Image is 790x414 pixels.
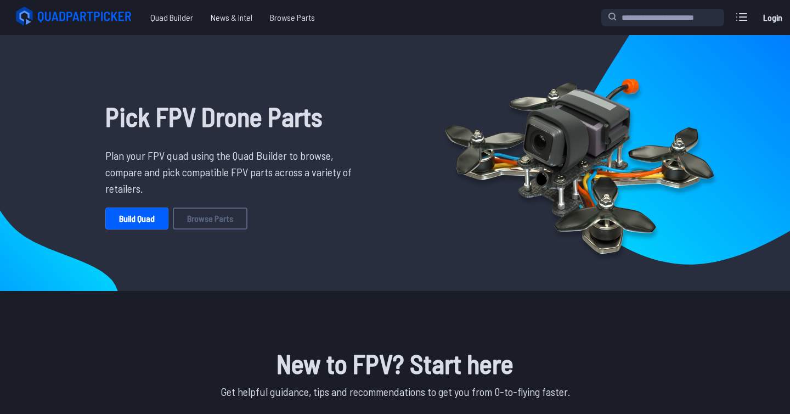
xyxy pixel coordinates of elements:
img: Quadcopter [421,53,737,273]
a: Browse Parts [261,7,324,29]
p: Plan your FPV quad using the Quad Builder to browse, compare and pick compatible FPV parts across... [105,147,360,197]
a: Browse Parts [173,208,247,230]
h1: Pick FPV Drone Parts [105,97,360,136]
h1: New to FPV? Start here [97,344,693,383]
a: Login [759,7,786,29]
a: Quad Builder [142,7,202,29]
a: Build Quad [105,208,168,230]
a: News & Intel [202,7,261,29]
p: Get helpful guidance, tips and recommendations to get you from 0-to-flying faster. [97,383,693,400]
